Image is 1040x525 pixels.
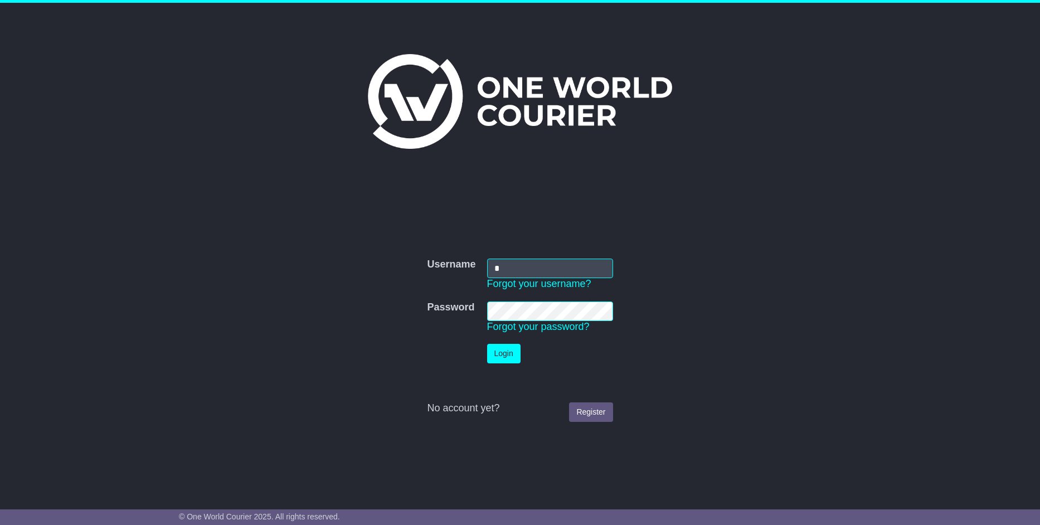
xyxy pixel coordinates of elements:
label: Password [427,302,474,314]
label: Username [427,259,475,271]
button: Login [487,344,521,363]
div: No account yet? [427,402,613,415]
a: Forgot your password? [487,321,590,332]
img: One World [368,54,672,149]
a: Forgot your username? [487,278,591,289]
span: © One World Courier 2025. All rights reserved. [179,512,340,521]
a: Register [569,402,613,422]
